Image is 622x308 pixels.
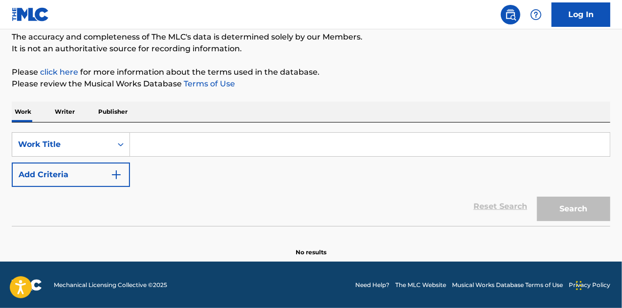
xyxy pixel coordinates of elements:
a: click here [40,67,78,77]
a: Need Help? [355,281,389,289]
a: Log In [552,2,610,27]
iframe: Chat Widget [573,261,622,308]
span: Mechanical Licensing Collective © 2025 [54,281,167,289]
form: Search Form [12,132,610,226]
a: Public Search [501,5,520,24]
img: search [505,9,516,21]
a: The MLC Website [395,281,446,289]
p: Writer [52,102,78,122]
img: logo [12,279,42,291]
img: help [530,9,542,21]
img: MLC Logo [12,7,49,21]
p: Publisher [95,102,130,122]
p: No results [296,236,326,257]
a: Privacy Policy [569,281,610,289]
div: Help [526,5,546,24]
a: Musical Works Database Terms of Use [452,281,563,289]
a: Terms of Use [182,79,235,88]
div: Drag [576,271,582,300]
img: 9d2ae6d4665cec9f34b9.svg [110,169,122,181]
p: The accuracy and completeness of The MLC's data is determined solely by our Members. [12,31,610,43]
p: Please for more information about the terms used in the database. [12,66,610,78]
p: It is not an authoritative source for recording information. [12,43,610,55]
button: Add Criteria [12,163,130,187]
p: Work [12,102,34,122]
div: Work Title [18,139,106,150]
p: Please review the Musical Works Database [12,78,610,90]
